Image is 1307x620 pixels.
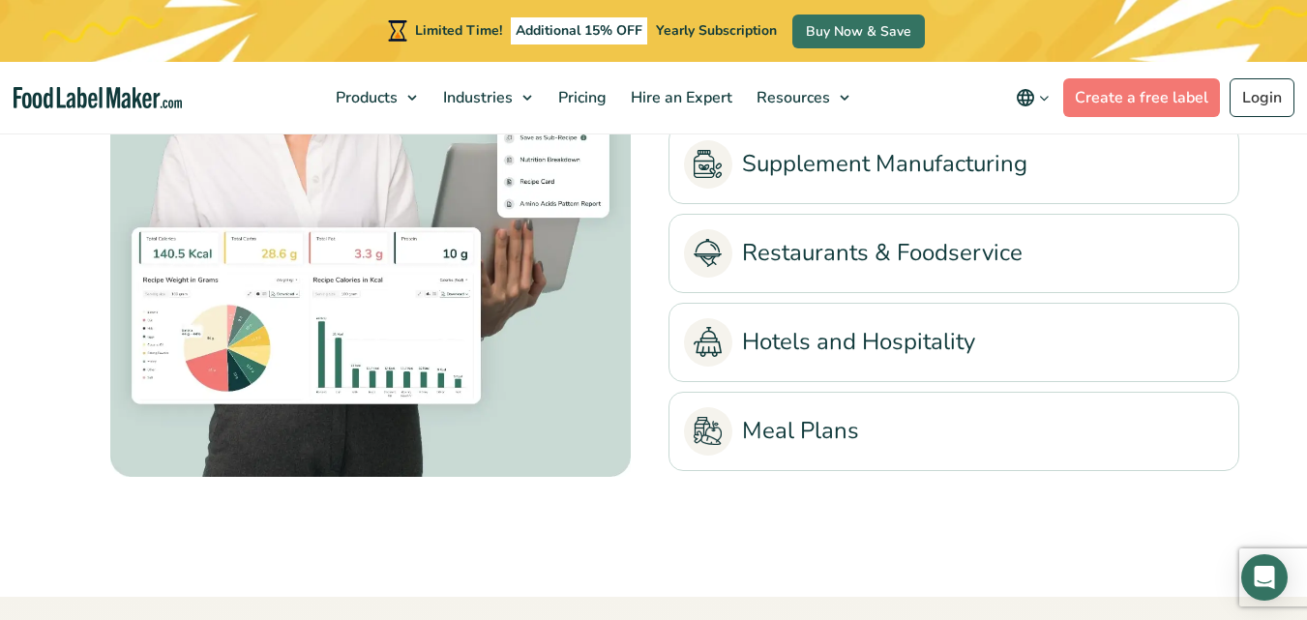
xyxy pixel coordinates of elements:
[547,62,614,133] a: Pricing
[552,87,609,108] span: Pricing
[619,62,740,133] a: Hire an Expert
[511,17,647,44] span: Additional 15% OFF
[437,87,515,108] span: Industries
[330,87,400,108] span: Products
[792,15,925,48] a: Buy Now & Save
[656,21,777,40] span: Yearly Subscription
[745,62,859,133] a: Resources
[751,87,832,108] span: Resources
[684,140,1224,189] a: Supplement Manufacturing
[324,62,427,133] a: Products
[668,303,1239,382] li: Hotels and Hospitality
[431,62,542,133] a: Industries
[684,318,1224,367] a: Hotels and Hospitality
[1063,78,1220,117] a: Create a free label
[1241,554,1288,601] div: Open Intercom Messenger
[415,21,502,40] span: Limited Time!
[1230,78,1294,117] a: Login
[684,407,1224,456] a: Meal Plans
[668,392,1239,471] li: Meal Plans
[668,214,1239,293] li: Restaurants & Foodservice
[668,125,1239,204] li: Supplement Manufacturing
[684,229,1224,278] a: Restaurants & Foodservice
[625,87,734,108] span: Hire an Expert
